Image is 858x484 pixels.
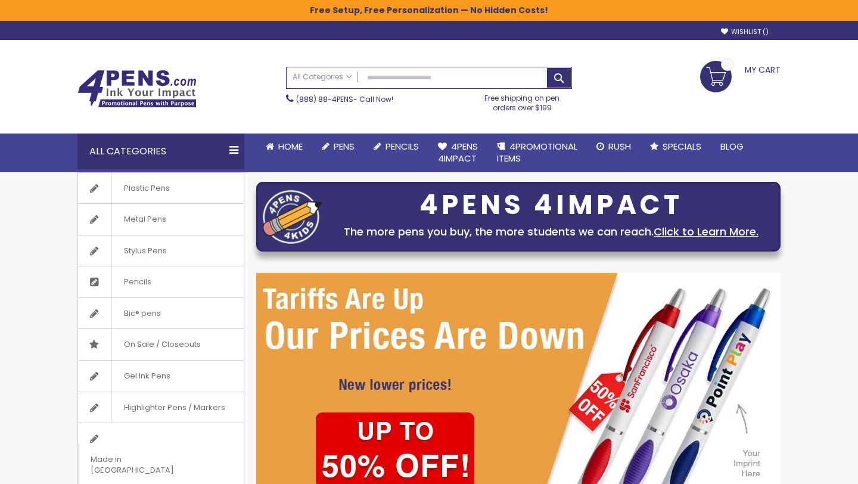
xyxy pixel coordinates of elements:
span: 4PROMOTIONAL ITEMS [497,140,577,165]
span: Pens [334,140,355,153]
a: 4PROMOTIONALITEMS [487,134,587,172]
span: Gel Ink Pens [111,361,182,392]
span: Stylus Pens [111,235,179,266]
a: Bic® pens [78,298,244,329]
a: Wishlist [721,27,769,36]
img: 4Pens Custom Pens and Promotional Products [77,70,197,108]
div: The more pens you buy, the more students we can reach. [328,224,774,240]
span: Plastic Pens [111,173,182,204]
a: Specials [641,134,711,160]
a: On Sale / Closeouts [78,329,244,360]
a: Metal Pens [78,204,244,235]
a: Plastic Pens [78,173,244,204]
span: Rush [608,140,631,153]
a: Click to Learn More. [654,224,758,239]
a: Blog [711,134,753,160]
a: 4Pens4impact [428,134,487,172]
a: Home [256,134,312,160]
span: - Call Now! [296,94,393,104]
a: Pens [312,134,364,160]
a: Pencils [78,266,244,297]
a: Rush [587,134,641,160]
span: On Sale / Closeouts [111,329,213,360]
div: All Categories [77,134,244,169]
span: Metal Pens [111,204,178,235]
span: All Categories [293,72,352,82]
span: Home [278,140,303,153]
a: Pencils [364,134,428,160]
span: 4Pens 4impact [438,140,478,165]
a: (888) 88-4PENS [296,94,353,104]
div: Free shipping on pen orders over $199 [472,89,573,113]
a: All Categories [287,67,358,87]
a: Highlighter Pens / Markers [78,392,244,423]
span: Blog [720,140,744,153]
span: Pencils [111,266,163,297]
span: Bic® pens [111,298,173,329]
div: 4PENS 4IMPACT [328,193,774,218]
span: Pencils [386,140,419,153]
span: Specials [663,140,701,153]
img: four_pen_logo.png [263,190,322,244]
a: Gel Ink Pens [78,361,244,392]
span: Highlighter Pens / Markers [111,392,237,423]
a: Stylus Pens [78,235,244,266]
